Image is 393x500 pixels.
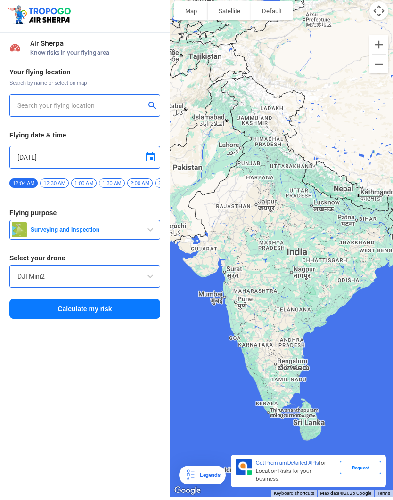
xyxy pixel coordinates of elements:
img: survey.png [12,226,27,241]
input: Select Date [17,155,152,166]
span: 12:04 AM [9,182,38,191]
span: 2:00 AM [127,182,153,191]
img: Risk Scores [9,45,21,56]
h3: Your flying location [9,72,160,79]
h3: Flying purpose [9,213,160,219]
img: Premium APIs [236,462,252,478]
span: 12:30 AM [40,182,68,191]
button: Keyboard shortcuts [274,493,314,500]
span: 1:30 AM [99,182,124,191]
div: Legends [196,473,220,484]
span: Surveying and Inspection [27,229,145,237]
h3: Flying date & time [9,135,160,142]
a: Terms [377,494,390,499]
button: Zoom out [369,58,388,77]
span: Get Premium Detailed APIs [256,463,319,469]
span: Know risks in your flying area [30,52,160,60]
input: Search by name or Brand [17,274,152,285]
span: 1:00 AM [71,182,97,191]
button: Show satellite imagery [208,5,251,24]
span: 2:30 AM [155,182,180,191]
h3: Select your drone [9,258,160,265]
img: Google [172,488,203,500]
span: Air Sherpa [30,43,160,50]
input: Search your flying location [17,103,145,114]
a: Open this area in Google Maps (opens a new window) [172,488,203,500]
div: Request [340,464,381,477]
div: for Location Risks for your business. [252,462,340,487]
img: ic_tgdronemaps.svg [7,7,74,29]
img: Legends [185,473,196,484]
span: Search by name or select on map [9,82,160,90]
button: Surveying and Inspection [9,223,160,243]
span: Map data ©2025 Google [320,494,371,499]
button: Zoom in [369,39,388,57]
button: Calculate my risk [9,302,160,322]
button: Map camera controls [369,5,388,24]
button: Show street map [174,5,208,24]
